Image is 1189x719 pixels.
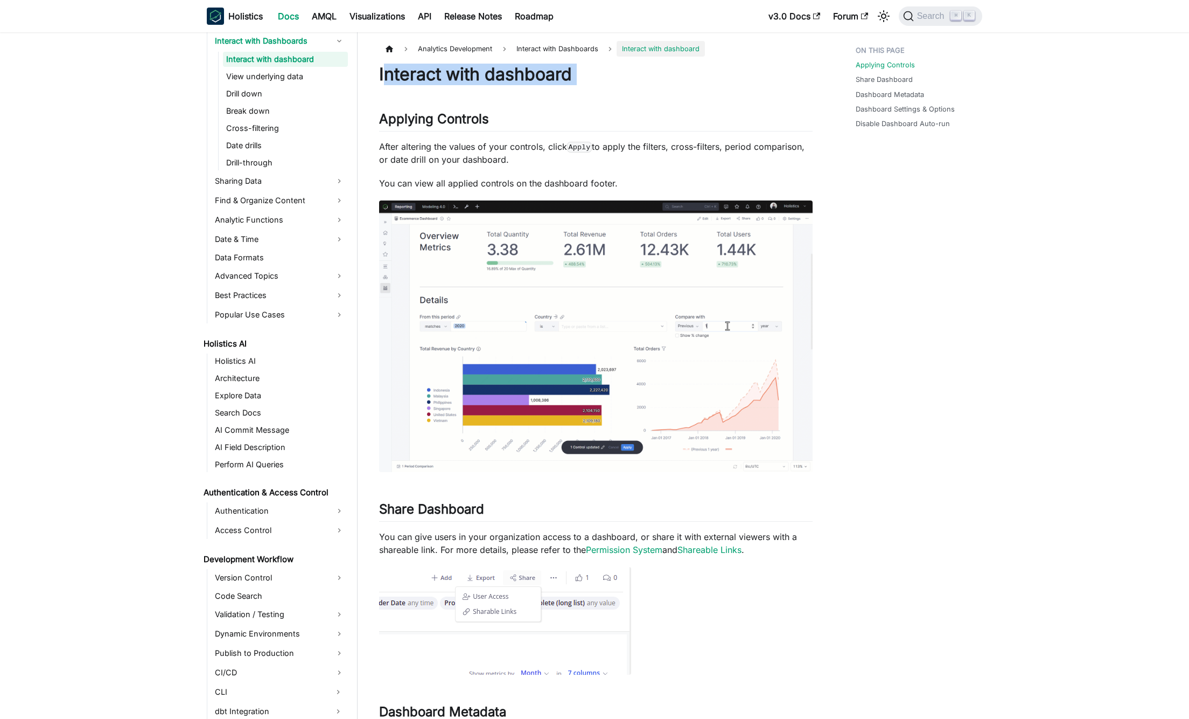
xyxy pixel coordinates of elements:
[212,354,348,369] a: Holistics AI
[223,86,348,101] a: Drill down
[438,8,508,25] a: Release Notes
[343,8,411,25] a: Visualizations
[212,606,348,623] a: Validation / Testing
[677,544,742,555] a: Shareable Links
[762,8,827,25] a: v3.0 Docs
[212,569,348,586] a: Version Control
[223,52,348,67] a: Interact with dashboard
[196,32,358,719] nav: Docs sidebar
[856,104,955,114] a: Dashboard Settings & Options
[212,250,348,265] a: Data Formats
[411,8,438,25] a: API
[212,457,348,472] a: Perform AI Queries
[271,8,305,25] a: Docs
[212,645,348,662] a: Publish to Production
[212,172,348,190] a: Sharing Data
[899,6,982,26] button: Search (Command+K)
[875,8,892,25] button: Switch between dark and light mode (currently light mode)
[212,683,328,701] a: CLI
[856,60,915,70] a: Applying Controls
[379,177,813,190] p: You can view all applied controls on the dashboard footer.
[827,8,875,25] a: Forum
[856,89,924,100] a: Dashboard Metadata
[856,119,950,129] a: Disable Dashboard Auto-run
[305,8,343,25] a: AMQL
[914,11,951,21] span: Search
[212,267,348,285] a: Advanced Topics
[212,589,348,604] a: Code Search
[379,41,400,57] a: Home page
[212,211,348,229] a: Analytic Functions
[212,664,348,681] a: CI/CD
[856,74,913,85] a: Share Dashboard
[212,625,348,642] a: Dynamic Environments
[228,10,263,23] b: Holistics
[212,371,348,386] a: Architecture
[617,41,705,57] span: Interact with dashboard
[207,8,224,25] img: Holistics
[223,69,348,84] a: View underlying data
[200,552,348,567] a: Development Workflow
[511,41,604,57] span: Interact with Dashboards
[379,530,813,556] p: You can give users in your organization access to a dashboard, or share it with external viewers ...
[212,231,348,248] a: Date & Time
[379,501,813,522] h2: Share Dashboard
[964,11,975,20] kbd: K
[212,306,348,323] a: Popular Use Cases
[200,336,348,351] a: Holistics AI
[379,41,813,57] nav: Breadcrumbs
[950,11,961,20] kbd: ⌘
[212,423,348,438] a: AI Commit Message
[207,8,263,25] a: HolisticsHolistics
[586,544,662,555] a: Permission System
[212,192,348,209] a: Find & Organize Content
[200,485,348,500] a: Authentication & Access Control
[567,142,592,153] code: Apply
[328,683,348,701] button: Expand sidebar category 'CLI'
[223,121,348,136] a: Cross-filtering
[223,155,348,170] a: Drill-through
[212,440,348,455] a: AI Field Description
[223,138,348,153] a: Date drills
[412,41,498,57] span: Analytics Development
[379,64,813,85] h1: Interact with dashboard
[212,522,348,539] a: Access Control
[212,388,348,403] a: Explore Data
[379,140,813,166] p: After altering the values of your controls, click to apply the filters, cross-filters, period com...
[212,502,348,520] a: Authentication
[508,8,560,25] a: Roadmap
[379,111,813,132] h2: Applying Controls
[212,287,348,304] a: Best Practices
[212,405,348,420] a: Search Docs
[212,32,348,50] a: Interact with Dashboards
[223,103,348,119] a: Break down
